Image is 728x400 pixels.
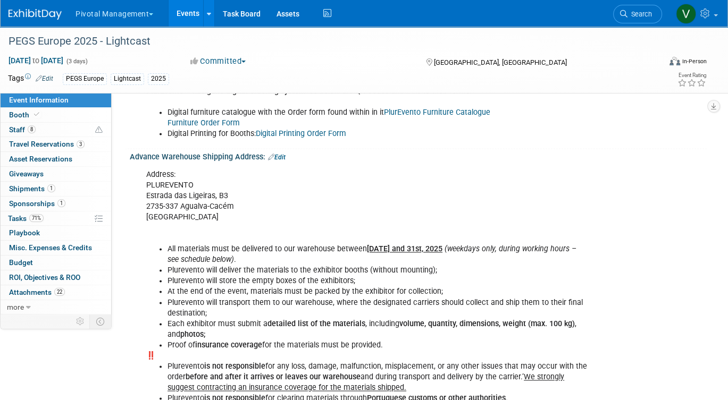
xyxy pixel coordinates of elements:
td: Personalize Event Tab Strip [71,314,90,328]
a: Shipments1 [1,182,111,196]
img: Format-Inperson.png [670,57,680,65]
span: Search [627,10,652,18]
span: Attachments [9,288,65,296]
button: Committed [187,56,250,67]
a: PlurEvento Furniture Catalogue [384,108,490,117]
li: Digital furniture catalogue with the Order form found within in it [168,107,588,129]
div: - so below are QR Codes and links to their forms. [139,81,595,144]
a: Event Information [1,93,111,107]
span: more [7,303,24,311]
b: photos; [180,330,205,339]
b: volume, quantity, dimensions, weight (max. 100 kg) [399,319,575,328]
a: Asset Reservations [1,152,111,166]
i: Booth reservation complete [34,112,39,117]
a: Digital Printing Order Form [256,129,346,138]
b: before and after it arrives or leaves our warehouse [186,372,361,381]
div: Event Format [604,55,707,71]
span: (3 days) [65,58,88,65]
a: Edit [268,154,286,161]
div: Advance Warehouse Shipping Address: [130,149,707,163]
b: is not responsible [204,362,265,371]
span: Playbook [9,228,40,237]
span: Shipments [9,184,55,193]
a: ROI, Objectives & ROO [1,270,111,285]
td: Tags [8,73,53,85]
span: Asset Reservations [9,155,72,163]
a: more [1,300,111,314]
a: Attachments22 [1,285,111,300]
b: PlurEvento – has gone digital ordering system [146,87,305,96]
div: 2025 [148,73,169,84]
td: Toggle Event Tabs [90,314,112,328]
a: Edit [36,75,53,82]
span: Misc. Expenses & Credits [9,243,92,252]
li: At the end of the event, materials must be packed by the exhibitor for collection; [168,286,588,297]
span: 8 [28,125,36,133]
img: ExhibitDay [9,9,62,20]
a: Sponsorships1 [1,197,111,211]
span: Booth [9,110,41,119]
a: Booth [1,108,111,122]
li: Plurevento for any loss, damage, malfunction, misplacement, or any other issues that may occur wi... [168,361,588,393]
span: [DATE] [DATE] [8,56,64,65]
span: Staff [9,125,36,134]
span: 3 [77,140,85,148]
a: Staff8 [1,123,111,137]
span: 1 [47,184,55,192]
b: [DATE] and [367,244,405,253]
div: Event Rating [677,73,706,78]
li: Plurevento will store the empty boxes of the exhibitors; [168,276,588,286]
b: detailed list of the materials [267,319,365,328]
a: Budget [1,256,111,270]
div: In-Person [682,57,707,65]
li: Plurevento will deliver the materials to the exhibitor booths (without mounting); [168,265,588,276]
li: Plurevento will transport them to our warehouse, where the designated carriers should collect and... [168,297,588,319]
span: to [31,56,41,65]
b: 31st, 2025 [407,244,442,253]
div: PEGS Europe 2025 - Lightcast [5,32,647,51]
a: Search [613,5,662,23]
a: Travel Reservations3 [1,137,111,151]
span: 22 [54,288,65,296]
span: Budget [9,258,33,267]
li: Digital Printing for Booths: [168,129,588,139]
li: Proof of for the materials must be provided. [168,340,588,351]
span: 1 [57,199,65,207]
span: Sponsorships [9,199,65,208]
a: Furniture Order Form [168,118,240,127]
a: Playbook [1,226,111,240]
a: Giveaways [1,167,111,181]
div: PEGS Europe [63,73,107,84]
span: [GEOGRAPHIC_DATA], [GEOGRAPHIC_DATA] [434,58,567,66]
span: ROI, Objectives & ROO [9,273,80,282]
span: Giveaways [9,169,44,178]
img: Valerie Weld [676,4,696,24]
a: Misc. Expenses & Credits [1,241,111,255]
span: Travel Reservations [9,140,85,148]
li: Each exhibitor must submit a , including , and [168,319,588,340]
span: Tasks [8,214,44,223]
span: Event Information [9,96,69,104]
b: insurance coverage [195,341,262,350]
li: All materials must be delivered to our warehouse between . [168,244,588,265]
div: Lightcast [111,73,144,84]
a: Tasks71% [1,211,111,226]
span: Potential Scheduling Conflict -- at least one attendee is tagged in another overlapping event. [95,125,103,135]
span: 71% [29,214,44,222]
